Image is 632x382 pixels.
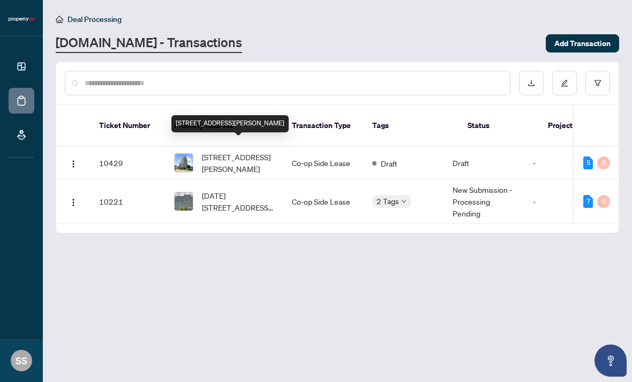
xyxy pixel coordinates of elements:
a: [DOMAIN_NAME] - Transactions [56,34,242,53]
div: 7 [583,195,593,208]
th: Tags [364,105,459,147]
td: Co-op Side Lease [283,179,364,224]
img: logo [9,16,34,23]
td: Co-op Side Lease [283,147,364,179]
span: filter [594,79,601,87]
img: thumbnail-img [175,192,193,211]
button: filter [585,71,610,95]
img: thumbnail-img [175,154,193,172]
span: home [56,16,63,23]
span: 2 Tags [377,195,399,207]
div: 0 [597,195,610,208]
img: Logo [69,198,78,207]
span: [DATE][STREET_ADDRESS][PERSON_NAME][PERSON_NAME] [202,190,275,213]
span: Add Transaction [554,35,611,52]
span: download [528,79,535,87]
span: Draft [381,158,397,169]
td: 10429 [91,147,165,179]
span: SS [16,353,27,368]
div: 0 [597,156,610,169]
th: Project Name [539,105,604,147]
td: Draft [444,147,524,179]
th: Ticket Number [91,105,165,147]
td: New Submission - Processing Pending [444,179,524,224]
span: down [401,199,407,204]
button: Logo [65,154,82,171]
span: [STREET_ADDRESS][PERSON_NAME] [202,151,275,175]
button: Logo [65,193,82,210]
td: 10221 [91,179,165,224]
button: download [519,71,544,95]
th: Property Address [165,105,283,147]
button: edit [552,71,577,95]
th: Transaction Type [283,105,364,147]
div: 5 [583,156,593,169]
button: Open asap [595,344,627,377]
span: edit [561,79,568,87]
td: - [524,179,589,224]
img: Logo [69,160,78,168]
td: - [524,147,589,179]
th: Status [459,105,539,147]
span: Deal Processing [67,14,122,24]
button: Add Transaction [546,34,619,53]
